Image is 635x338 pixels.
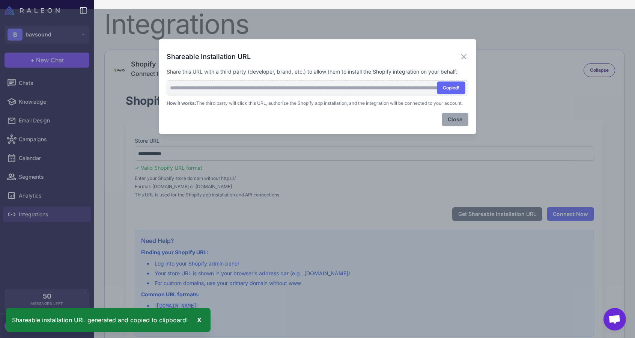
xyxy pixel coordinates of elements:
p: Share this URL with a third party (developer, brand, etc.) to allow them to install the Shopify i... [167,68,468,76]
div: Shareable installation URL generated and copied to clipboard! [6,308,211,332]
button: Close [442,113,468,126]
a: Raleon Logo [5,6,63,15]
p: The third party will click this URL, authorize the Shopify app installation, and the integration ... [167,100,468,107]
h3: Shareable Installation URL [167,51,250,62]
div: X [194,314,205,326]
a: Open chat [603,308,626,330]
strong: How it works: [167,100,196,106]
img: Raleon Logo [5,6,60,15]
button: Copied! [437,81,465,94]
